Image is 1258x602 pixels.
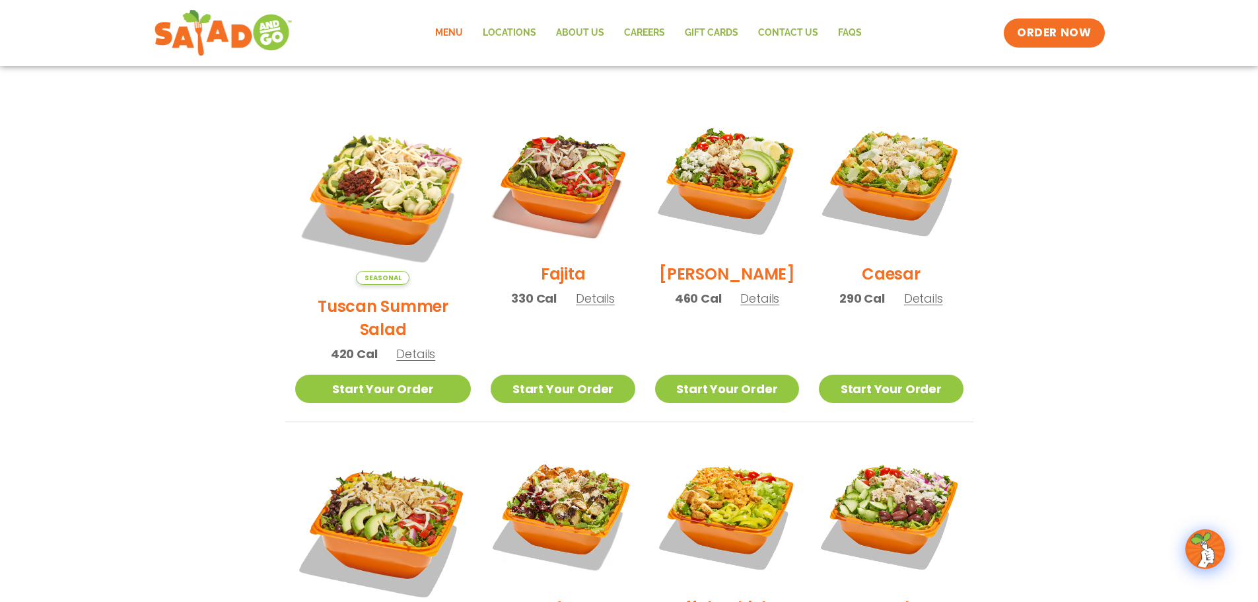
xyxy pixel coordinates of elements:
[839,289,885,307] span: 290 Cal
[546,18,614,48] a: About Us
[1004,19,1104,48] a: ORDER NOW
[541,262,586,285] h2: Fajita
[1017,25,1091,41] span: ORDER NOW
[1187,531,1224,568] img: wpChatIcon
[331,345,378,363] span: 420 Cal
[295,375,472,403] a: Start Your Order
[828,18,872,48] a: FAQs
[154,7,293,59] img: new-SAG-logo-768×292
[904,290,943,307] span: Details
[425,18,872,48] nav: Menu
[748,18,828,48] a: Contact Us
[862,262,921,285] h2: Caesar
[295,295,472,341] h2: Tuscan Summer Salad
[675,18,748,48] a: GIFT CARDS
[655,375,799,403] a: Start Your Order
[740,290,779,307] span: Details
[655,442,799,586] img: Product photo for Buffalo Chicken Salad
[356,271,409,285] span: Seasonal
[675,289,722,307] span: 460 Cal
[396,346,435,362] span: Details
[819,442,963,586] img: Product photo for Greek Salad
[819,108,963,252] img: Product photo for Caesar Salad
[425,18,473,48] a: Menu
[491,108,635,252] img: Product photo for Fajita Salad
[511,289,557,307] span: 330 Cal
[659,262,795,285] h2: [PERSON_NAME]
[473,18,546,48] a: Locations
[576,290,615,307] span: Details
[819,375,963,403] a: Start Your Order
[295,108,472,285] img: Product photo for Tuscan Summer Salad
[614,18,675,48] a: Careers
[491,375,635,403] a: Start Your Order
[491,442,635,586] img: Product photo for Roasted Autumn Salad
[655,108,799,252] img: Product photo for Cobb Salad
